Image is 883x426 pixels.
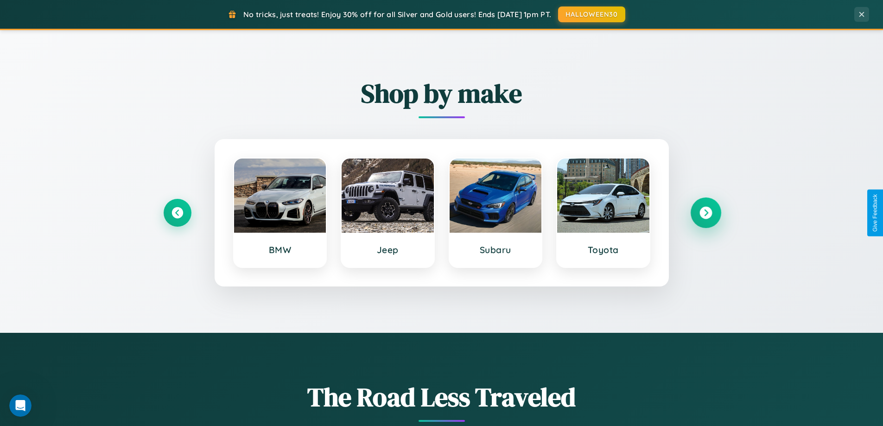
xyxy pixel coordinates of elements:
h3: Toyota [566,244,640,255]
button: HALLOWEEN30 [558,6,625,22]
iframe: Intercom live chat [9,394,32,417]
h3: BMW [243,244,317,255]
span: No tricks, just treats! Enjoy 30% off for all Silver and Gold users! Ends [DATE] 1pm PT. [243,10,551,19]
h2: Shop by make [164,76,720,111]
div: Give Feedback [872,194,878,232]
h3: Subaru [459,244,533,255]
h3: Jeep [351,244,425,255]
h1: The Road Less Traveled [164,379,720,415]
